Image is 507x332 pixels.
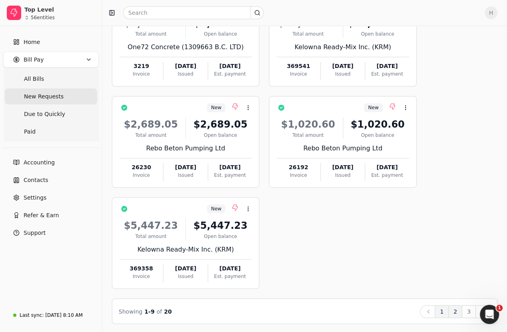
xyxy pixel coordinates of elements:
[189,117,252,132] div: $2,689.05
[163,273,207,280] div: Issued
[276,30,339,38] div: Total amount
[20,312,44,319] div: Last sync:
[119,233,182,240] div: Total amount
[119,172,163,179] div: Invoice
[163,70,207,78] div: Issued
[5,106,97,122] a: Due to Quickly
[119,117,182,132] div: $2,689.05
[3,52,99,68] button: Bill Pay
[24,56,44,64] span: Bill Pay
[208,172,252,179] div: Est. payment
[119,308,142,315] span: Showing
[208,264,252,273] div: [DATE]
[24,176,48,184] span: Contacts
[119,62,163,70] div: 3219
[346,30,409,38] div: Open balance
[211,104,221,111] span: New
[24,128,36,136] span: Paid
[145,308,155,315] span: 1 - 9
[24,92,64,101] span: New Requests
[3,154,99,170] a: Accounting
[208,62,252,70] div: [DATE]
[163,163,207,172] div: [DATE]
[119,42,252,52] div: One72 Concrete (1309663 B.C. LTD)
[119,144,252,153] div: Rebo Beton Pumping Ltd
[276,144,409,153] div: Rebo Beton Pumping Ltd
[24,158,55,167] span: Accounting
[157,308,162,315] span: of
[24,110,65,118] span: Due to Quickly
[3,207,99,223] button: Refer & Earn
[496,305,503,311] span: 1
[3,190,99,206] a: Settings
[3,34,99,50] a: Home
[321,172,365,179] div: Issued
[119,245,252,254] div: Kelowna Ready-Mix Inc. (KRM)
[208,273,252,280] div: Est. payment
[346,117,409,132] div: $1,020.60
[276,70,320,78] div: Invoice
[189,132,252,139] div: Open balance
[435,305,449,318] button: 1
[163,172,207,179] div: Issued
[208,70,252,78] div: Est. payment
[5,88,97,104] a: New Requests
[462,305,476,318] button: 3
[119,132,182,139] div: Total amount
[208,163,252,172] div: [DATE]
[119,218,182,233] div: $5,447.23
[365,62,409,70] div: [DATE]
[189,233,252,240] div: Open balance
[321,62,365,70] div: [DATE]
[24,229,46,237] span: Support
[31,15,55,20] div: 56 entities
[163,264,207,273] div: [DATE]
[24,38,40,46] span: Home
[448,305,462,318] button: 2
[276,42,409,52] div: Kelowna Ready-Mix Inc. (KRM)
[365,163,409,172] div: [DATE]
[119,273,163,280] div: Invoice
[368,104,378,111] span: New
[365,172,409,179] div: Est. payment
[276,132,339,139] div: Total amount
[119,70,163,78] div: Invoice
[24,6,95,14] div: Top Level
[189,30,252,38] div: Open balance
[24,211,59,220] span: Refer & Earn
[321,163,365,172] div: [DATE]
[365,70,409,78] div: Est. payment
[485,6,497,19] button: H
[3,308,99,322] a: Last sync:[DATE] 8:10 AM
[276,163,320,172] div: 26192
[123,6,264,19] input: Search
[276,117,339,132] div: $1,020.60
[119,30,182,38] div: Total amount
[163,62,207,70] div: [DATE]
[211,205,221,212] span: New
[24,75,44,83] span: All Bills
[189,218,252,233] div: $5,447.23
[480,305,499,324] iframe: Intercom live chat
[321,70,365,78] div: Issued
[119,264,163,273] div: 369358
[45,312,83,319] div: [DATE] 8:10 AM
[3,225,99,241] button: Support
[276,62,320,70] div: 369541
[5,71,97,87] a: All Bills
[5,124,97,140] a: Paid
[276,172,320,179] div: Invoice
[3,172,99,188] a: Contacts
[24,194,46,202] span: Settings
[119,163,163,172] div: 26230
[164,308,172,315] span: 20
[346,132,409,139] div: Open balance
